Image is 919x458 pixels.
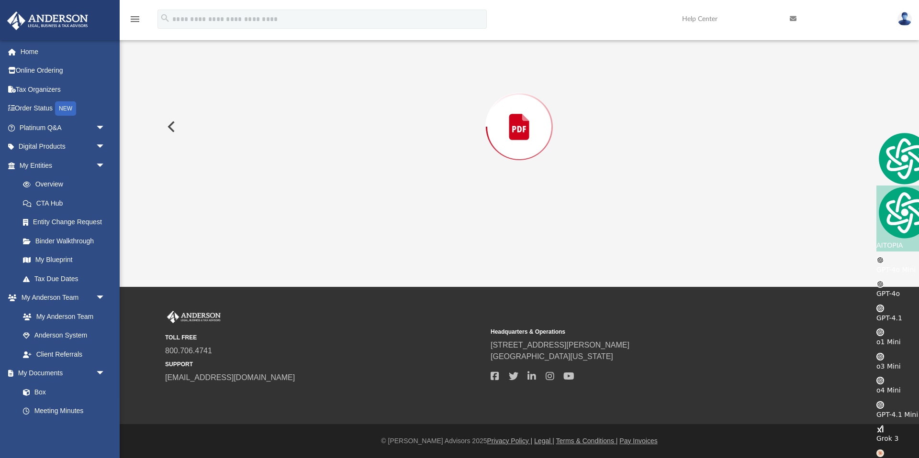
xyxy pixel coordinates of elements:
[96,137,115,157] span: arrow_drop_down
[7,42,120,61] a: Home
[13,175,120,194] a: Overview
[876,377,884,384] img: gpt-black.svg
[876,449,884,457] img: claude-35-haiku.svg
[487,437,533,445] a: Privacy Policy |
[165,360,484,369] small: SUPPORT
[491,341,629,349] a: [STREET_ADDRESS][PERSON_NAME]
[7,61,120,80] a: Online Ordering
[160,13,170,23] i: search
[13,194,120,213] a: CTA Hub
[876,256,884,264] img: gpt-black.svg
[13,213,120,232] a: Entity Change Request
[556,437,618,445] a: Terms & Conditions |
[4,11,91,30] img: Anderson Advisors Platinum Portal
[619,437,657,445] a: Pay Invoices
[96,118,115,138] span: arrow_drop_down
[897,12,912,26] img: User Pic
[876,305,884,312] img: gpt-black.svg
[55,101,76,116] div: NEW
[96,288,115,308] span: arrow_drop_down
[96,156,115,175] span: arrow_drop_down
[96,364,115,383] span: arrow_drop_down
[120,436,919,446] div: © [PERSON_NAME] Advisors 2025
[13,231,120,251] a: Binder Walkthrough
[7,118,120,137] a: Platinum Q&Aarrow_drop_down
[491,327,809,336] small: Headquarters & Operations
[13,345,115,364] a: Client Referrals
[13,269,120,288] a: Tax Due Dates
[7,288,115,307] a: My Anderson Teamarrow_drop_down
[160,113,181,140] button: Previous File
[165,347,212,355] a: 800.706.4741
[876,401,884,409] img: gpt-black.svg
[876,328,884,336] img: gpt-black.svg
[13,402,115,421] a: Meeting Minutes
[13,382,110,402] a: Box
[7,80,120,99] a: Tax Organizers
[165,333,484,342] small: TOLL FREE
[876,280,884,288] img: gpt-black.svg
[165,373,295,382] a: [EMAIL_ADDRESS][DOMAIN_NAME]
[7,364,115,383] a: My Documentsarrow_drop_down
[13,307,110,326] a: My Anderson Team
[13,251,115,270] a: My Blueprint
[7,99,120,119] a: Order StatusNEW
[876,353,884,360] img: gpt-black.svg
[165,311,223,323] img: Anderson Advisors Platinum Portal
[129,13,141,25] i: menu
[13,420,110,439] a: Forms Library
[491,352,613,360] a: [GEOGRAPHIC_DATA][US_STATE]
[534,437,554,445] a: Legal |
[7,137,120,156] a: Digital Productsarrow_drop_down
[129,18,141,25] a: menu
[7,156,120,175] a: My Entitiesarrow_drop_down
[13,326,115,345] a: Anderson System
